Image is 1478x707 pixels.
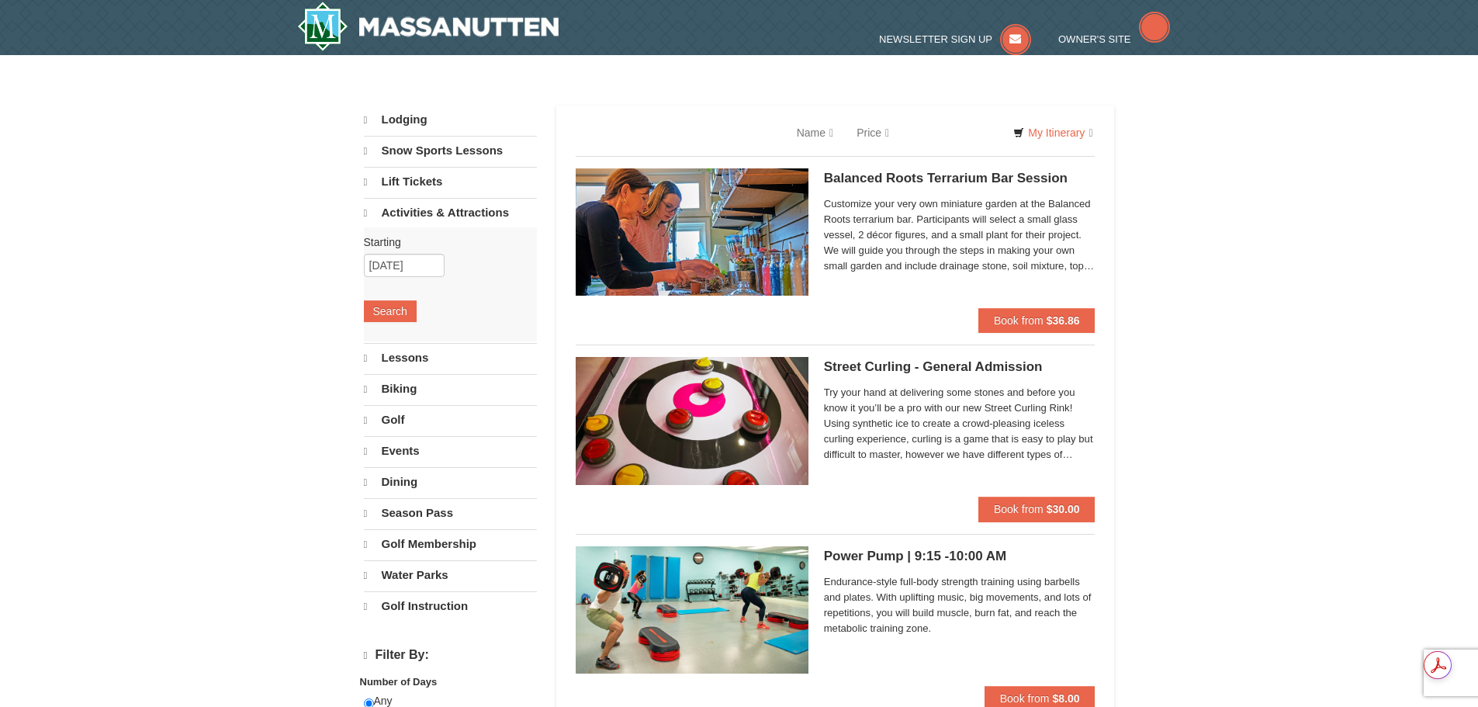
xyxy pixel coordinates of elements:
[297,2,559,51] img: Massanutten Resort Logo
[978,497,1096,522] button: Book from $30.00
[576,546,808,674] img: 6619873-729-39c22307.jpg
[364,343,537,373] a: Lessons
[879,33,992,45] span: Newsletter Sign Up
[824,359,1096,375] h5: Street Curling - General Admission
[785,117,845,148] a: Name
[364,529,537,559] a: Golf Membership
[364,300,417,322] button: Search
[364,648,537,663] h4: Filter By:
[824,385,1096,463] span: Try your hand at delivering some stones and before you know it you’ll be a pro with our new Stree...
[879,33,1031,45] a: Newsletter Sign Up
[1058,33,1170,45] a: Owner's Site
[364,234,525,250] label: Starting
[1003,121,1102,144] a: My Itinerary
[824,196,1096,274] span: Customize your very own miniature garden at the Balanced Roots terrarium bar. Participants will s...
[994,503,1044,515] span: Book from
[1058,33,1131,45] span: Owner's Site
[824,171,1096,186] h5: Balanced Roots Terrarium Bar Session
[364,405,537,435] a: Golf
[364,467,537,497] a: Dining
[364,436,537,466] a: Events
[576,357,808,484] img: 15390471-88-44377514.jpg
[297,2,559,51] a: Massanutten Resort
[576,168,808,296] img: 18871151-30-393e4332.jpg
[1052,692,1079,705] strong: $8.00
[360,676,438,688] strong: Number of Days
[824,549,1096,564] h5: Power Pump | 9:15 -10:00 AM
[978,308,1096,333] button: Book from $36.86
[1000,692,1050,705] span: Book from
[1047,314,1080,327] strong: $36.86
[364,198,537,227] a: Activities & Attractions
[364,136,537,165] a: Snow Sports Lessons
[364,167,537,196] a: Lift Tickets
[845,117,901,148] a: Price
[364,498,537,528] a: Season Pass
[994,314,1044,327] span: Book from
[1047,503,1080,515] strong: $30.00
[824,574,1096,636] span: Endurance-style full-body strength training using barbells and plates. With uplifting music, big ...
[364,591,537,621] a: Golf Instruction
[364,374,537,404] a: Biking
[364,560,537,590] a: Water Parks
[364,106,537,134] a: Lodging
